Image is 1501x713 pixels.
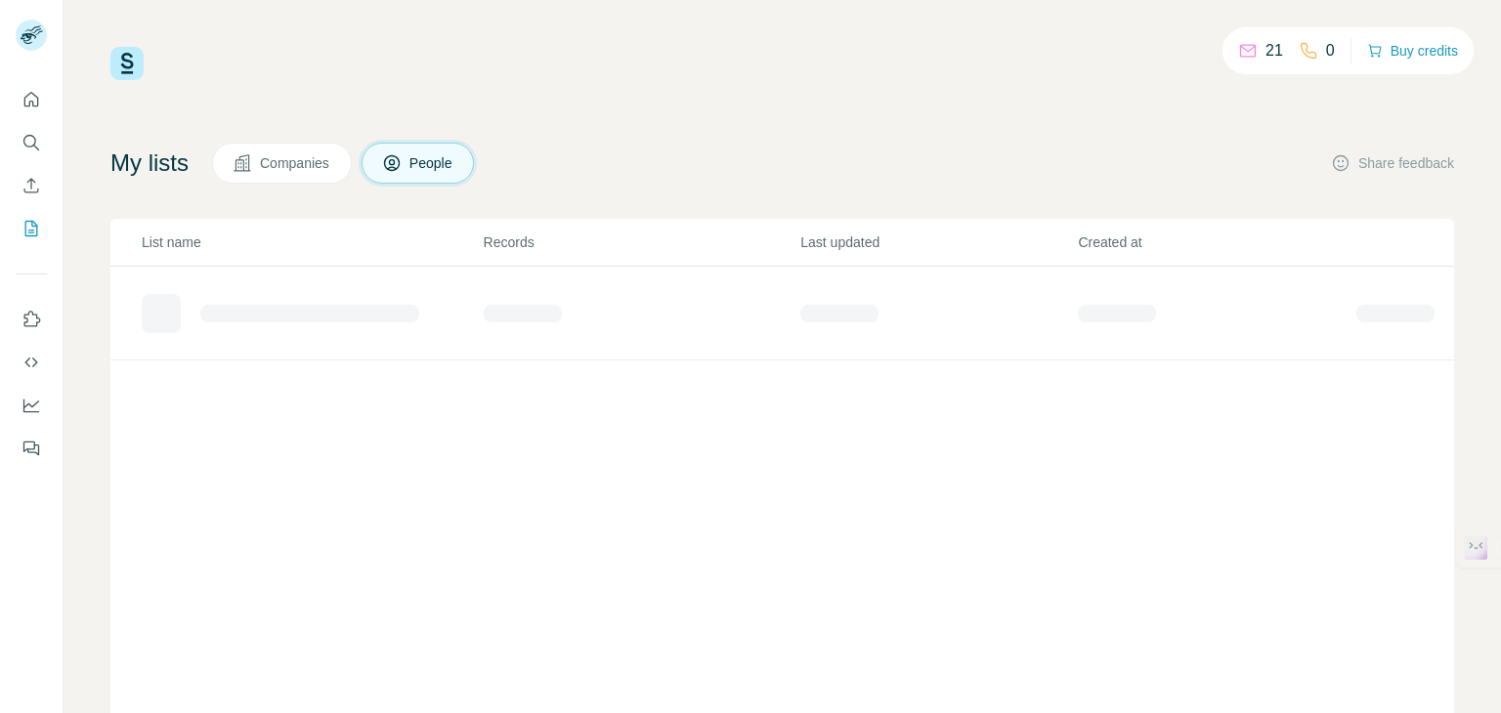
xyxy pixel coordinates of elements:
[16,168,47,203] button: Enrich CSV
[16,345,47,380] button: Use Surfe API
[16,211,47,246] button: My lists
[16,125,47,160] button: Search
[484,232,799,252] p: Records
[1331,153,1454,173] button: Share feedback
[16,82,47,117] button: Quick start
[142,232,482,252] p: List name
[1367,37,1458,64] button: Buy credits
[1265,39,1283,63] p: 21
[409,153,454,173] span: People
[16,388,47,423] button: Dashboard
[110,147,189,179] h4: My lists
[1078,232,1353,252] p: Created at
[16,302,47,337] button: Use Surfe on LinkedIn
[1326,39,1335,63] p: 0
[110,47,144,80] img: Surfe Logo
[16,431,47,466] button: Feedback
[260,153,331,173] span: Companies
[800,232,1076,252] p: Last updated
